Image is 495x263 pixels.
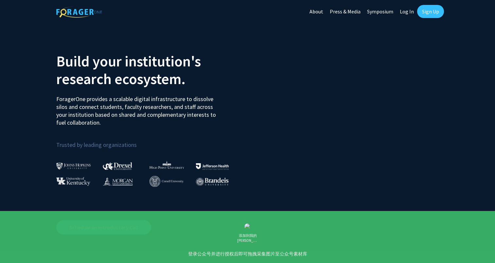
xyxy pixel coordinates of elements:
[56,132,243,150] p: Trusted by leading organizations
[150,176,184,187] img: Cornell University
[417,5,444,18] a: Sign Up
[150,161,184,169] img: High Point University
[56,90,221,127] p: ForagerOne provides a scalable digital infrastructure to dissolve silos and connect students, fac...
[56,163,91,169] img: Johns Hopkins University
[56,52,243,88] h2: Build your institution's research ecosystem.
[56,177,90,186] img: University of Kentucky
[56,6,102,18] img: ForagerOne Logo
[196,178,229,186] img: Brandeis University
[196,163,229,169] img: Thomas Jefferson University
[103,162,132,170] img: Drexel University
[103,177,133,185] img: Morgan State University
